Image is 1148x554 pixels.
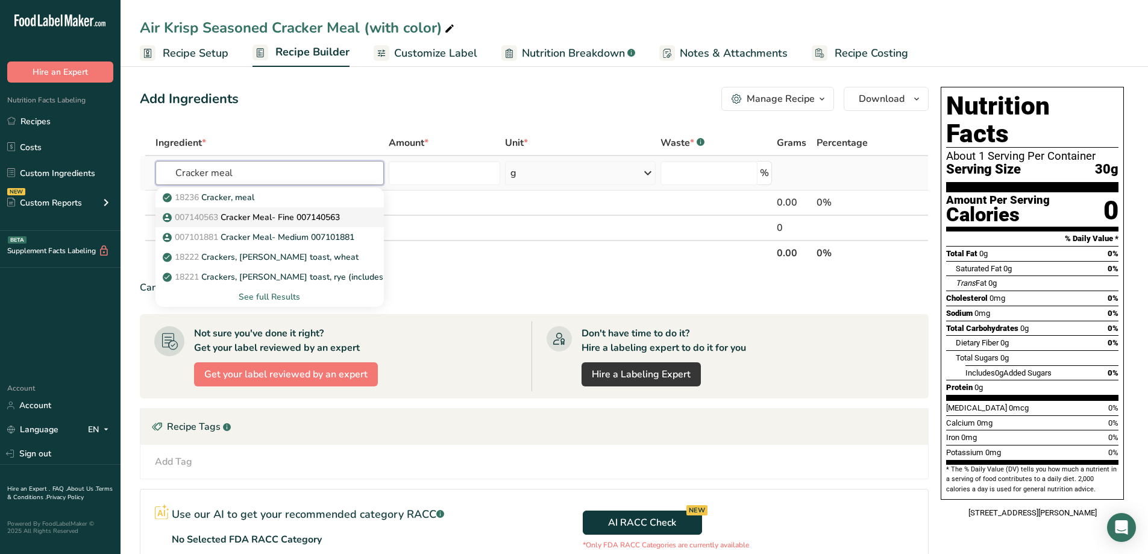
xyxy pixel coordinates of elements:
a: Hire an Expert . [7,485,50,493]
span: Recipe Costing [835,45,908,61]
span: Ingredient [155,136,206,150]
div: EN [88,423,113,437]
div: Recipe Tags [140,409,928,445]
span: 007140563 [175,212,218,223]
a: 18222Crackers, [PERSON_NAME] toast, wheat [155,247,384,267]
span: 0% [1108,264,1118,273]
div: Don't have time to do it? Hire a labeling expert to do it for you [582,326,746,355]
span: 0g [995,368,1003,377]
button: Manage Recipe [721,87,834,111]
span: 0mg [985,448,1001,457]
div: Not sure you've done it right? Get your label reviewed by an expert [194,326,360,355]
p: No Selected FDA RACC Category [172,532,322,547]
span: Protein [946,383,973,392]
div: 0.00 [777,195,811,210]
p: Cracker Meal- Fine 007140563 [165,211,340,224]
p: Cracker, meal [165,191,254,204]
span: Percentage [817,136,868,150]
span: AI RACC Check [608,515,676,530]
a: 007140563Cracker Meal- Fine 007140563 [155,207,384,227]
span: 0% [1108,309,1118,318]
span: 007101881 [175,231,218,243]
span: 30g [1095,162,1118,177]
a: 18236Cracker, meal [155,187,384,207]
span: Total Sugars [956,353,999,362]
div: Waste [660,136,704,150]
a: Terms & Conditions . [7,485,113,502]
span: Includes Added Sugars [965,368,1052,377]
span: Notes & Attachments [680,45,788,61]
span: 0mg [990,294,1005,303]
span: Customize Label [394,45,477,61]
p: Use our AI to get your recommended category RACC [172,506,444,523]
span: 0g [1003,264,1012,273]
span: 0g [974,383,983,392]
h1: Nutrition Facts [946,92,1118,148]
span: Potassium [946,448,983,457]
span: [MEDICAL_DATA] [946,403,1007,412]
div: BETA [8,236,27,244]
span: 0g [1000,353,1009,362]
a: Notes & Attachments [659,40,788,67]
div: NEW [686,505,707,515]
span: 0% [1108,403,1118,412]
span: Total Fat [946,249,977,258]
a: Hire a Labeling Expert [582,362,701,386]
div: About 1 Serving Per Container [946,150,1118,162]
div: 0% [817,195,890,210]
span: 0g [1000,338,1009,347]
div: Add Tag [155,455,192,469]
span: Dietary Fiber [956,338,999,347]
th: 0% [814,240,892,265]
span: 0% [1108,448,1118,457]
span: Amount [389,136,428,150]
span: 0g [988,279,997,288]
span: Grams [777,136,806,150]
p: Crackers, [PERSON_NAME] toast, wheat [165,251,359,263]
a: 18221Crackers, [PERSON_NAME] toast, rye (includes pumpernickel) [155,267,384,287]
span: Total Carbohydrates [946,324,1018,333]
button: AI RACC Check NEW [583,511,702,535]
span: 0mg [977,418,993,427]
div: g [510,166,516,180]
span: 18222 [175,251,199,263]
p: Cracker Meal- Medium 007101881 [165,231,354,244]
span: 0% [1108,433,1118,442]
p: Crackers, [PERSON_NAME] toast, rye (includes pumpernickel) [165,271,441,283]
a: Recipe Builder [252,39,350,68]
span: Fat [956,279,986,288]
div: Can't find your ingredient? [140,280,929,295]
span: Unit [505,136,528,150]
span: Nutrition Breakdown [522,45,625,61]
div: Powered By FoodLabelMaker © 2025 All Rights Reserved [7,520,113,535]
div: 0 [1103,195,1118,227]
div: See full Results [155,287,384,307]
th: Net Totals [153,240,774,265]
i: Trans [956,279,976,288]
a: Recipe Costing [812,40,908,67]
button: Get your label reviewed by an expert [194,362,378,386]
span: Iron [946,433,959,442]
span: 18221 [175,271,199,283]
span: Cholesterol [946,294,988,303]
section: % Daily Value * [946,231,1118,246]
span: 0g [1020,324,1029,333]
a: Language [7,419,58,440]
span: 0% [1108,249,1118,258]
span: 0mg [974,309,990,318]
span: Calcium [946,418,975,427]
a: Recipe Setup [140,40,228,67]
div: Manage Recipe [747,92,815,106]
span: Get your label reviewed by an expert [204,367,368,382]
span: Recipe Setup [163,45,228,61]
span: 0g [979,249,988,258]
div: [STREET_ADDRESS][PERSON_NAME] [941,507,1124,519]
span: Serving Size [946,162,1021,177]
div: Custom Reports [7,197,82,209]
span: Sodium [946,309,973,318]
span: 0mg [961,433,977,442]
span: Recipe Builder [275,44,350,60]
a: Customize Label [374,40,477,67]
th: 0.00 [774,240,814,265]
div: Calories [946,206,1050,224]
